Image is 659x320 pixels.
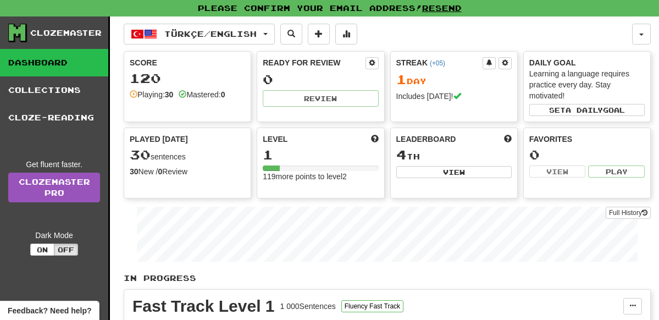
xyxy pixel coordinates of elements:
[130,147,151,162] span: 30
[130,134,188,145] span: Played [DATE]
[529,148,645,162] div: 0
[130,167,139,176] strong: 30
[422,3,462,13] a: Resend
[588,165,645,178] button: Play
[221,90,225,99] strong: 0
[280,24,302,45] button: Search sentences
[130,166,245,177] div: New / Review
[529,165,586,178] button: View
[396,57,483,68] div: Streak
[130,148,245,162] div: sentences
[8,305,91,316] span: Open feedback widget
[396,91,512,102] div: Includes [DATE]!
[263,90,378,107] button: Review
[430,59,445,67] a: (+05)
[263,171,378,182] div: 119 more points to level 2
[566,106,603,114] span: a daily
[30,27,102,38] div: Clozemaster
[263,73,378,86] div: 0
[606,207,651,219] button: Full History
[130,57,245,68] div: Score
[263,148,378,162] div: 1
[529,57,645,68] div: Daily Goal
[396,147,407,162] span: 4
[396,148,512,162] div: th
[124,273,651,284] p: In Progress
[371,134,379,145] span: Score more points to level up
[164,29,257,38] span: Türkçe / English
[529,104,645,116] button: Seta dailygoal
[263,134,287,145] span: Level
[130,71,245,85] div: 120
[396,134,456,145] span: Leaderboard
[158,167,162,176] strong: 0
[504,134,512,145] span: This week in points, UTC
[341,300,403,312] button: Fluency Fast Track
[308,24,330,45] button: Add sentence to collection
[8,173,100,202] a: ClozemasterPro
[396,73,512,87] div: Day
[280,301,336,312] div: 1 000 Sentences
[179,89,225,100] div: Mastered:
[54,244,78,256] button: Off
[8,159,100,170] div: Get fluent faster.
[165,90,174,99] strong: 30
[396,166,512,178] button: View
[130,89,173,100] div: Playing:
[529,68,645,101] div: Learning a language requires practice every day. Stay motivated!
[396,71,407,87] span: 1
[529,134,645,145] div: Favorites
[8,230,100,241] div: Dark Mode
[30,244,54,256] button: On
[263,57,365,68] div: Ready for Review
[132,298,275,315] div: Fast Track Level 1
[335,24,357,45] button: More stats
[124,24,275,45] button: Türkçe/English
